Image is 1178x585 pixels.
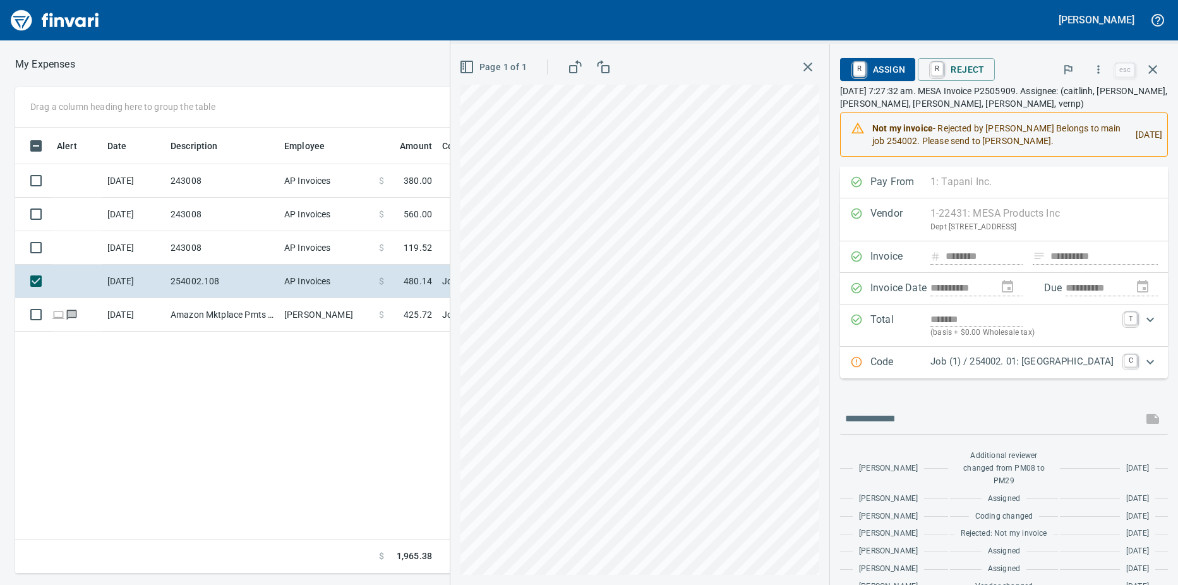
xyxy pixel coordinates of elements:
[1126,563,1149,576] span: [DATE]
[102,231,165,265] td: [DATE]
[404,174,432,187] span: 380.00
[975,510,1033,523] span: Coding changed
[870,354,930,371] p: Code
[284,138,341,154] span: Employee
[442,138,488,154] span: Coding
[279,231,374,265] td: AP Invoices
[279,164,374,198] td: AP Invoices
[284,138,325,154] span: Employee
[404,308,432,321] span: 425.72
[840,85,1168,110] p: [DATE] 7:27:32 am. MESA Invoice P2505909. Assignee: (caitlinh, [PERSON_NAME], [PERSON_NAME], [PER...
[930,327,1117,339] p: (basis + $0.00 Wholesale tax)
[279,265,374,298] td: AP Invoices
[859,462,918,475] span: [PERSON_NAME]
[1059,13,1134,27] h5: [PERSON_NAME]
[859,528,918,540] span: [PERSON_NAME]
[1124,312,1137,325] a: T
[1126,510,1149,523] span: [DATE]
[165,298,279,332] td: Amazon Mktplace Pmts [DOMAIN_NAME][URL] WA
[404,275,432,287] span: 480.14
[988,493,1020,505] span: Assigned
[383,138,432,154] span: Amount
[102,198,165,231] td: [DATE]
[1126,545,1149,558] span: [DATE]
[171,138,234,154] span: Description
[872,123,933,133] strong: Not my invoice
[840,347,1168,378] div: Expand
[57,138,93,154] span: Alert
[165,198,279,231] td: 243008
[462,59,527,75] span: Page 1 of 1
[437,265,753,298] td: Job (1) / 254002. 01: [GEOGRAPHIC_DATA]
[853,62,865,76] a: R
[1112,54,1168,85] span: Close invoice
[928,59,984,80] span: Reject
[279,198,374,231] td: AP Invoices
[171,138,218,154] span: Description
[1126,528,1149,540] span: [DATE]
[1115,63,1134,77] a: esc
[279,298,374,332] td: [PERSON_NAME]
[379,275,384,287] span: $
[859,545,918,558] span: [PERSON_NAME]
[437,298,753,332] td: Job (1) / 243008.: Majestic Industrial / 9482. .: Sack and Patch Tilt Panels / 5: Other
[988,563,1020,576] span: Assigned
[102,298,165,332] td: [DATE]
[15,57,75,72] p: My Expenses
[397,550,432,563] span: 1,965.38
[404,241,432,254] span: 119.52
[52,310,65,318] span: Online transaction
[840,58,915,81] button: RAssign
[102,265,165,298] td: [DATE]
[840,305,1168,347] div: Expand
[1055,10,1138,30] button: [PERSON_NAME]
[65,310,78,318] span: Has messages
[1138,404,1168,434] span: This records your message into the invoice and notifies anyone mentioned
[457,56,532,79] button: Page 1 of 1
[1124,354,1137,367] a: C
[379,550,384,563] span: $
[859,563,918,576] span: [PERSON_NAME]
[404,208,432,220] span: 560.00
[931,62,943,76] a: R
[442,138,471,154] span: Coding
[859,510,918,523] span: [PERSON_NAME]
[859,493,918,505] span: [PERSON_NAME]
[1054,56,1082,83] button: Flag
[870,312,930,339] p: Total
[57,138,77,154] span: Alert
[102,164,165,198] td: [DATE]
[379,308,384,321] span: $
[8,5,102,35] img: Finvari
[918,58,994,81] button: RReject
[961,528,1047,540] span: Rejected: Not my invoice
[956,450,1052,488] span: Additional reviewer changed from PM08 to PM29
[930,354,1117,369] p: Job (1) / 254002. 01: [GEOGRAPHIC_DATA]
[1085,56,1112,83] button: More
[400,138,432,154] span: Amount
[15,57,75,72] nav: breadcrumb
[872,117,1126,152] div: - Rejected by [PERSON_NAME] Belongs to main job 254002. Please send to [PERSON_NAME].
[379,241,384,254] span: $
[1126,493,1149,505] span: [DATE]
[1126,117,1162,152] div: [DATE]
[165,164,279,198] td: 243008
[165,265,279,298] td: 254002.108
[850,59,905,80] span: Assign
[1126,462,1149,475] span: [DATE]
[107,138,143,154] span: Date
[379,174,384,187] span: $
[379,208,384,220] span: $
[165,231,279,265] td: 243008
[107,138,127,154] span: Date
[30,100,215,113] p: Drag a column heading here to group the table
[988,545,1020,558] span: Assigned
